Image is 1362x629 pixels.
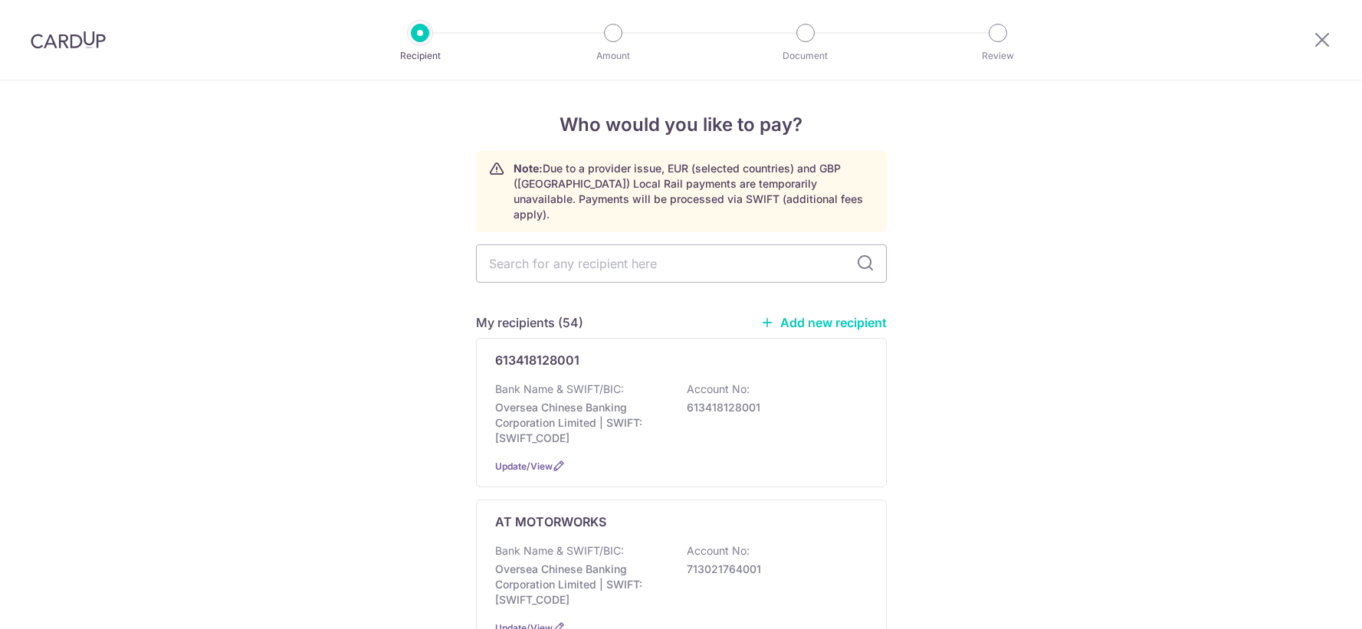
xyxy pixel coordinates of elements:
input: Search for any recipient here [476,244,887,283]
p: Amount [556,48,670,64]
h4: Who would you like to pay? [476,111,887,139]
p: Oversea Chinese Banking Corporation Limited | SWIFT: [SWIFT_CODE] [495,400,667,446]
p: AT MOTORWORKS [495,513,606,531]
p: Oversea Chinese Banking Corporation Limited | SWIFT: [SWIFT_CODE] [495,562,667,608]
a: Add new recipient [760,315,887,330]
p: Review [941,48,1055,64]
img: CardUp [31,31,106,49]
p: Bank Name & SWIFT/BIC: [495,382,624,397]
p: Account No: [687,543,750,559]
p: Account No: [687,382,750,397]
p: Recipient [363,48,477,64]
p: 613418128001 [687,400,858,415]
iframe: Opens a widget where you can find more information [1264,583,1347,621]
p: Document [749,48,862,64]
p: Bank Name & SWIFT/BIC: [495,543,624,559]
a: Update/View [495,460,553,472]
strong: Note: [514,162,543,175]
p: 613418128001 [495,351,579,369]
p: 713021764001 [687,562,858,577]
p: Due to a provider issue, EUR (selected countries) and GBP ([GEOGRAPHIC_DATA]) Local Rail payments... [514,161,874,222]
h5: My recipients (54) [476,313,583,332]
